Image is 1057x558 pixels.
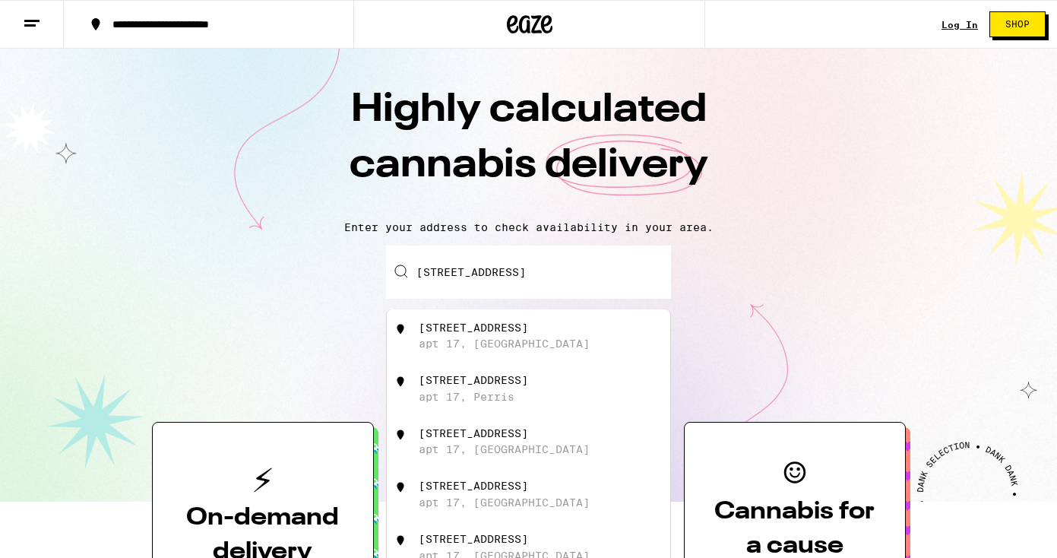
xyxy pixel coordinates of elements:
[419,443,590,455] div: apt 17, [GEOGRAPHIC_DATA]
[1005,20,1030,29] span: Shop
[15,221,1042,233] p: Enter your address to check availability in your area.
[419,480,528,492] div: [STREET_ADDRESS]
[393,374,408,389] img: 13263 Navajo Road
[393,533,408,548] img: 13263 Navajo Court
[263,83,795,209] h1: Highly calculated cannabis delivery
[393,427,408,442] img: 13263 Navajo Place
[941,20,978,30] a: Log In
[419,391,514,403] div: apt 17, Perris
[16,11,116,23] span: Hi. Need any help?
[419,427,528,439] div: [STREET_ADDRESS]
[419,322,528,334] div: [STREET_ADDRESS]
[419,374,528,386] div: [STREET_ADDRESS]
[989,11,1046,37] button: Shop
[419,496,590,509] div: apt 17, [GEOGRAPHIC_DATA]
[393,480,408,495] img: 13263 Navajo Road
[393,322,408,337] img: 13263 Navajo Road
[419,533,528,545] div: [STREET_ADDRESS]
[386,246,671,299] input: Enter your delivery address
[419,338,590,350] div: apt 17, [GEOGRAPHIC_DATA]
[978,11,1057,37] a: Shop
